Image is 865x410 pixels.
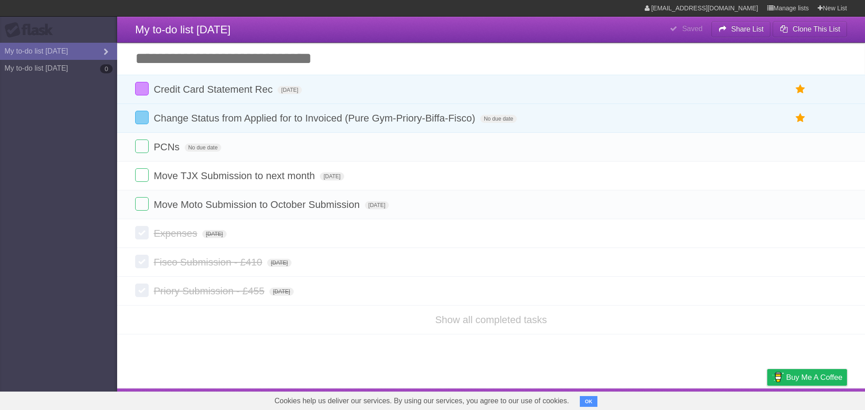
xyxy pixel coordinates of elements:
button: Clone This List [773,21,847,37]
span: Credit Card Statement Rec [154,84,275,95]
b: Saved [682,25,702,32]
a: Developers [677,391,714,408]
a: About [647,391,666,408]
span: PCNs [154,141,182,153]
span: Cookies help us deliver our services. By using our services, you agree to our use of cookies. [265,392,578,410]
span: Priory Submission - £455 [154,285,267,297]
span: Buy me a coffee [786,369,842,385]
span: [DATE] [278,86,302,94]
a: Show all completed tasks [435,314,547,325]
span: No due date [480,115,517,123]
img: Buy me a coffee [772,369,784,385]
b: 0 [100,64,113,73]
span: Expenses [154,228,200,239]
span: Move TJX Submission to next month [154,170,317,181]
label: Done [135,82,149,95]
b: Share List [731,25,764,33]
label: Star task [792,111,809,126]
a: Privacy [756,391,779,408]
span: No due date [185,144,221,152]
span: Fisco Submission - £410 [154,257,264,268]
label: Done [135,168,149,182]
span: [DATE] [320,172,344,180]
span: My to-do list [DATE] [135,23,231,36]
span: Move Moto Submission to October Submission [154,199,362,210]
label: Done [135,197,149,211]
span: [DATE] [202,230,227,238]
a: Suggest a feature [790,391,847,408]
span: Change Status from Applied for to Invoiced (Pure Gym-Priory-Biffa-Fisco) [154,113,478,124]
label: Star task [792,82,809,97]
a: Buy me a coffee [767,369,847,386]
label: Done [135,111,149,124]
div: Flask [5,22,59,38]
button: OK [580,396,597,407]
a: Terms [725,391,745,408]
span: [DATE] [267,259,291,267]
span: [DATE] [365,201,389,209]
label: Done [135,140,149,153]
label: Done [135,226,149,239]
label: Done [135,255,149,268]
b: Clone This List [792,25,840,33]
span: [DATE] [269,288,294,296]
label: Done [135,284,149,297]
button: Share List [711,21,771,37]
